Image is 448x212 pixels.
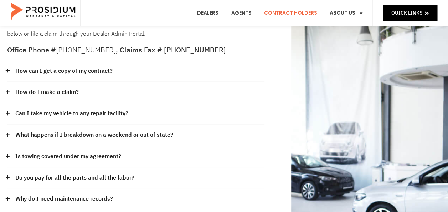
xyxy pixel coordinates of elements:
[15,173,134,183] a: Do you pay for all the parts and all the labor?
[15,87,79,97] a: How do I make a claim?
[7,82,264,103] div: How do I make a claim?
[7,61,264,82] div: How can I get a copy of my contract?
[15,66,113,76] a: How can I get a copy of my contract?
[7,125,264,146] div: What happens if I breakdown on a weekend or out of state?
[391,9,422,17] span: Quick Links
[7,167,264,189] div: Do you pay for all the parts and all the labor?
[7,46,264,54] h5: Office Phone # , Claims Fax # [PHONE_NUMBER]
[383,5,437,21] a: Quick Links
[15,151,121,162] a: Is towing covered under my agreement?
[15,194,113,204] a: Why do I need maintenance records?
[56,45,116,55] a: [PHONE_NUMBER]
[7,188,264,210] div: Why do I need maintenance records?
[7,146,264,167] div: Is towing covered under my agreement?
[7,103,264,125] div: Can I take my vehicle to any repair facility?
[15,130,173,140] a: What happens if I breakdown on a weekend or out of state?
[15,108,128,119] a: Can I take my vehicle to any repair facility?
